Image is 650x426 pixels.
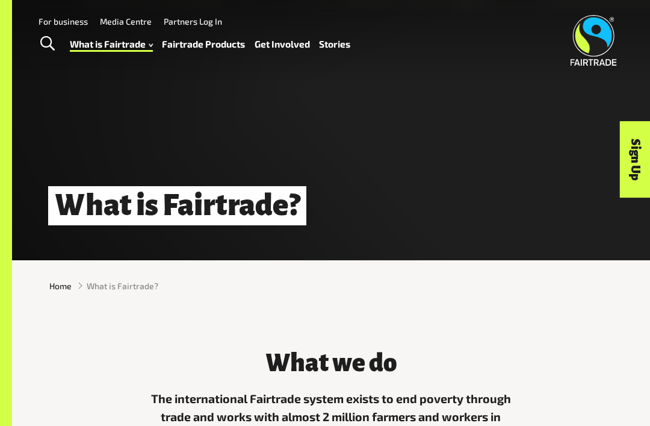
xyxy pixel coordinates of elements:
img: Fairtrade Australia New Zealand logo [570,15,616,66]
a: Stories [319,36,350,52]
a: What is Fairtrade [70,36,153,52]
h3: What we do [146,349,516,377]
a: Fairtrade Products [162,36,245,52]
a: Media Centre [100,16,152,27]
a: For business [39,16,88,27]
a: Toggle Search [32,29,62,59]
a: Get Involved [255,36,310,52]
h1: What is Fairtrade? [48,186,306,225]
a: Partners Log In [164,16,222,27]
span: What is Fairtrade? [87,280,158,292]
a: Home [49,280,72,292]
